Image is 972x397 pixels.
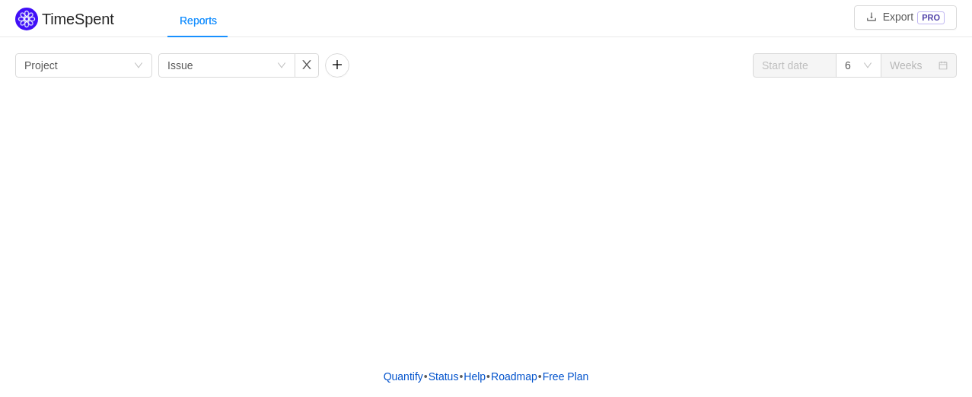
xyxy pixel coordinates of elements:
[134,61,143,71] i: icon: down
[277,61,286,71] i: icon: down
[325,53,349,78] button: icon: plus
[42,11,114,27] h2: TimeSpent
[890,54,923,77] div: Weeks
[854,5,957,30] button: icon: downloadExportPRO
[863,61,872,71] i: icon: down
[167,54,193,77] div: Issue
[463,365,486,388] a: Help
[538,370,542,383] span: •
[295,53,319,78] button: icon: close
[542,365,590,388] button: Free Plan
[753,53,837,78] input: Start date
[486,370,490,383] span: •
[939,61,948,71] i: icon: calendar
[428,365,460,388] a: Status
[845,54,851,77] div: 6
[383,365,424,388] a: Quantify
[167,4,229,38] div: Reports
[424,370,428,383] span: •
[15,8,38,30] img: Quantify logo
[459,370,463,383] span: •
[490,365,538,388] a: Roadmap
[24,54,58,77] div: Project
